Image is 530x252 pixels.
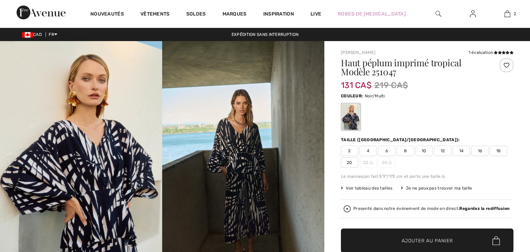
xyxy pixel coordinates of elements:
a: Nouveautés [90,11,124,18]
img: Mon panier [504,10,510,18]
span: 22 [360,157,377,168]
span: 2 [514,11,516,17]
div: 1 évaluation [469,49,513,56]
img: 1ère Avenue [17,6,66,19]
img: recherche [435,10,441,18]
a: [PERSON_NAME] [341,50,375,55]
img: Canadian Dollar [22,32,33,38]
a: Marques [223,11,247,18]
span: CAD [22,32,45,37]
div: Presenté dans notre événement de mode en direct. [353,206,510,211]
span: 4 [360,146,377,156]
div: Noir/Multi [342,104,360,130]
div: Taille ([GEOGRAPHIC_DATA]/[GEOGRAPHIC_DATA]): [341,137,461,143]
span: Voir tableau des tailles [341,185,393,191]
span: Ajouter au panier [402,237,453,244]
a: Live [311,10,321,18]
span: 8 [397,146,414,156]
a: 2 [490,10,524,18]
a: Soldes [186,11,206,18]
span: 14 [453,146,470,156]
span: 131 CA$ [341,74,372,90]
h1: Haut péplum imprimé tropical Modèle 251047 [341,58,485,76]
img: ring-m.svg [370,161,373,164]
div: Je ne peux pas trouver ma taille [401,185,472,191]
span: Inspiration [263,11,294,18]
span: Couleur: [341,94,363,98]
span: Noir/Multi [365,94,385,98]
span: 2 [341,146,358,156]
span: 24 [378,157,395,168]
img: Mes infos [470,10,476,18]
a: Vêtements [140,11,170,18]
strong: Regardez la rediffusion [459,206,510,211]
span: 12 [434,146,451,156]
span: 10 [415,146,433,156]
span: 219 CA$ [374,79,408,91]
img: Bag.svg [492,236,500,245]
span: 16 [471,146,489,156]
span: FR [49,32,57,37]
img: ring-m.svg [388,161,392,164]
div: Le mannequin fait 5'9"/175 cm et porte une taille 6. [341,173,513,180]
img: Regardez la rediffusion [344,205,351,212]
a: Se connecter [464,10,481,18]
span: 20 [341,157,358,168]
span: 18 [490,146,507,156]
a: Robes de [MEDICAL_DATA] [338,10,406,18]
span: 6 [378,146,395,156]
